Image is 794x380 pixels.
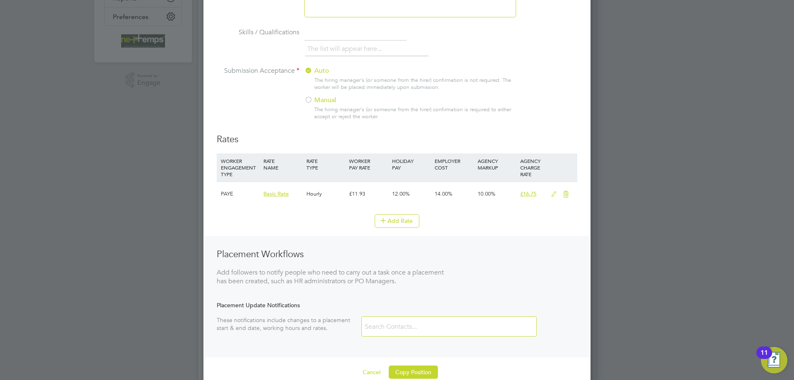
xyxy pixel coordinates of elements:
[217,134,577,146] h3: Rates
[219,153,261,182] div: WORKER ENGAGEMENT TYPE
[362,320,460,334] input: Search Contacts...
[217,316,361,331] div: These notifications include changes to a placement start & end date, working hours and rates.
[314,106,515,120] div: The hiring manager's (or someone from the hirer) confirmation is required to either accept or rej...
[219,182,261,206] div: PAYE
[389,366,438,379] button: Copy Position
[518,153,547,182] div: AGENCY CHARGE RATE
[392,190,410,197] span: 12.00%
[304,67,509,75] label: Auto
[761,347,787,373] button: Open Resource Center, 11 new notifications
[435,190,452,197] span: 14.00%
[478,190,495,197] span: 10.00%
[304,182,347,206] div: Hourly
[476,153,518,175] div: AGENCY MARKUP
[347,153,390,175] div: WORKER PAY RATE
[261,153,304,175] div: RATE NAME
[761,353,768,363] div: 11
[347,182,390,206] div: £11.93
[304,96,509,105] label: Manual
[263,190,289,197] span: Basic Rate
[304,153,347,175] div: RATE TYPE
[217,268,444,286] div: Add followers to notify people who need to carry out a task once a placement has been created, su...
[217,67,299,75] label: Submission Acceptance
[217,301,577,309] div: Placement Update Notifications
[217,249,444,261] h3: Placement Workflows
[356,366,387,379] button: Cancel
[390,153,433,175] div: HOLIDAY PAY
[433,153,475,175] div: EMPLOYER COST
[520,190,536,197] span: £16.75
[375,214,419,227] button: Add Rate
[307,43,385,55] li: The list will appear here...
[217,28,299,37] label: Skills / Qualifications
[314,77,515,91] div: The hiring manager's (or someone from the hirer) confirmation is not required. The worker will be...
